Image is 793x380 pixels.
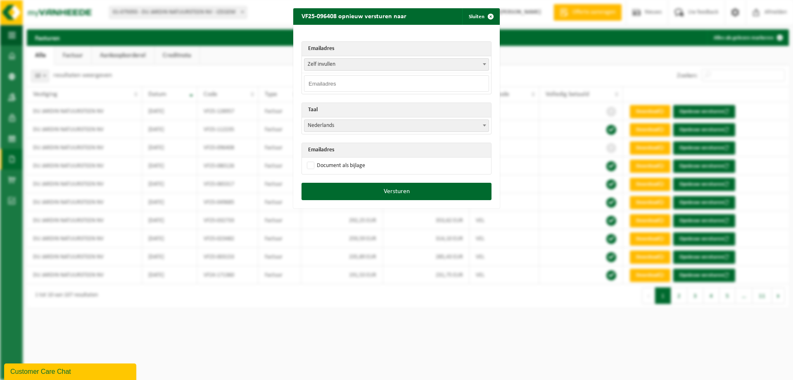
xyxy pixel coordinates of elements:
[462,8,499,25] button: Sluiten
[4,362,138,380] iframe: chat widget
[293,8,415,24] h2: VF25-096408 opnieuw versturen naar
[304,75,489,92] input: Emailadres
[302,143,491,158] th: Emailadres
[304,58,489,71] span: Zelf invullen
[304,119,489,132] span: Nederlands
[302,103,491,117] th: Taal
[304,120,489,131] span: Nederlands
[302,183,491,200] button: Versturen
[305,160,365,172] label: Document als bijlage
[302,42,491,56] th: Emailadres
[304,59,489,70] span: Zelf invullen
